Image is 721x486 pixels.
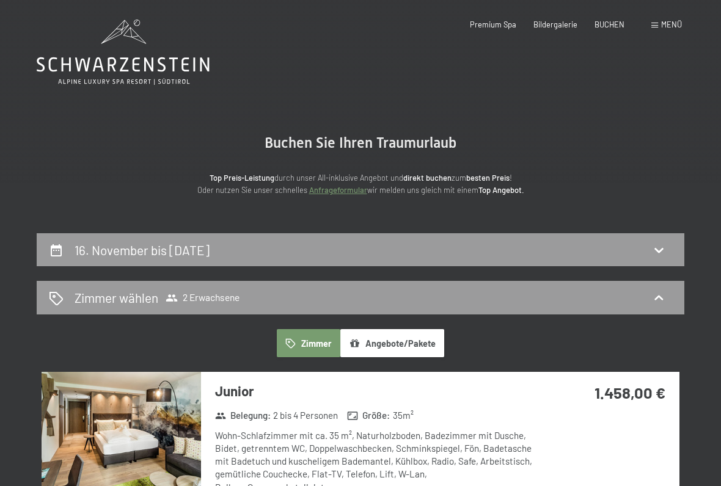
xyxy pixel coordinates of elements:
span: 35 m² [393,409,414,422]
a: BUCHEN [595,20,624,29]
span: Menü [661,20,682,29]
a: Bildergalerie [533,20,577,29]
span: 2 Erwachsene [166,292,240,304]
strong: 1.458,00 € [595,383,665,402]
span: 2 bis 4 Personen [273,409,338,422]
a: Premium Spa [470,20,516,29]
h3: Junior [215,382,536,401]
strong: Top Angebot. [478,185,524,195]
strong: Belegung : [215,409,271,422]
strong: besten Preis [466,173,510,183]
h2: 16. November bis [DATE] [75,242,210,258]
h2: Zimmer wählen [75,289,158,306]
p: durch unser All-inklusive Angebot und zum ! Oder nutzen Sie unser schnelles wir melden uns gleich... [116,172,605,197]
strong: direkt buchen [403,173,452,183]
a: Anfrageformular [309,185,367,195]
button: Zimmer [277,329,340,357]
strong: Größe : [347,409,390,422]
button: Angebote/Pakete [340,329,444,357]
span: Buchen Sie Ihren Traumurlaub [265,134,456,151]
strong: Top Preis-Leistung [210,173,274,183]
